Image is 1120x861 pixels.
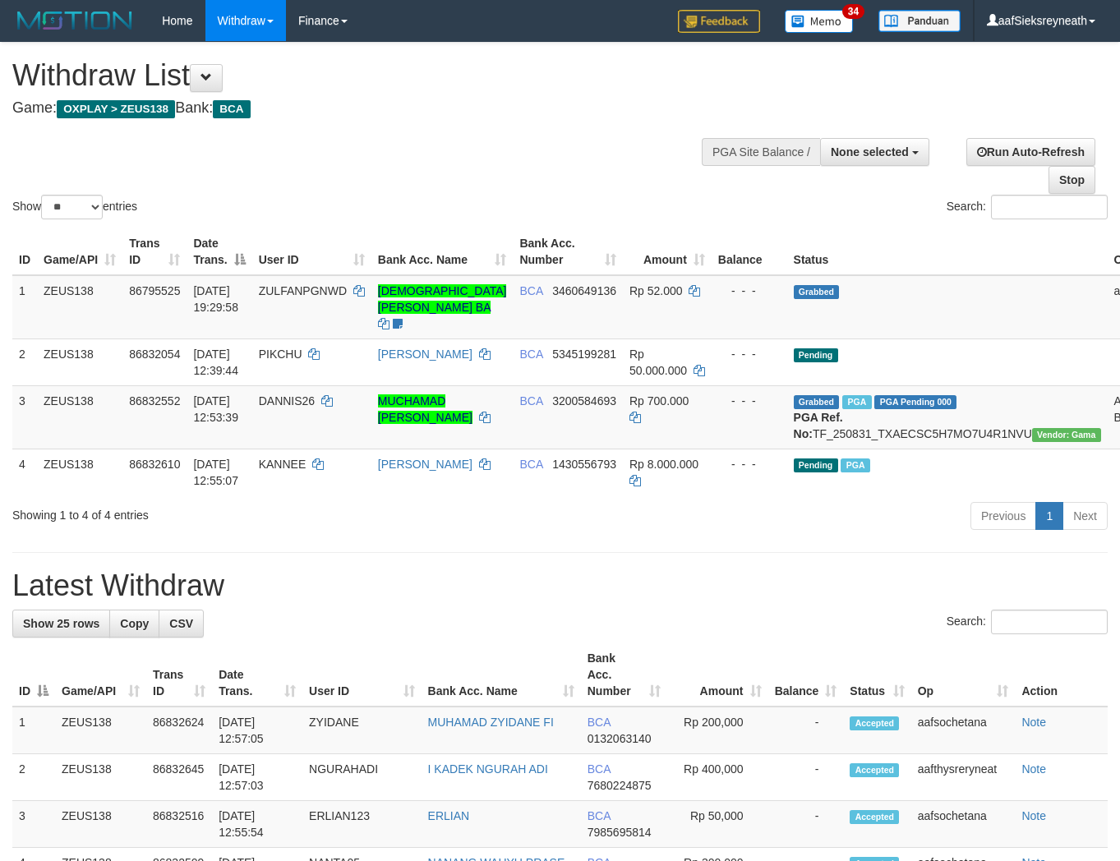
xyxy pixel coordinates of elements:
[129,284,180,297] span: 86795525
[55,801,146,848] td: ZEUS138
[146,643,212,707] th: Trans ID: activate to sort column ascending
[378,458,472,471] a: [PERSON_NAME]
[41,195,103,219] select: Showentries
[259,348,302,361] span: PIKCHU
[794,395,840,409] span: Grabbed
[588,809,611,822] span: BCA
[787,228,1108,275] th: Status
[718,393,781,409] div: - - -
[678,10,760,33] img: Feedback.jpg
[794,285,840,299] span: Grabbed
[1015,643,1108,707] th: Action
[768,801,844,848] td: -
[12,385,37,449] td: 3
[581,643,667,707] th: Bank Acc. Number: activate to sort column ascending
[302,801,422,848] td: ERLIAN123
[1049,166,1095,194] a: Stop
[259,394,315,407] span: DANNIS26
[718,346,781,362] div: - - -
[122,228,187,275] th: Trans ID: activate to sort column ascending
[629,394,689,407] span: Rp 700.000
[1035,502,1063,530] a: 1
[428,809,470,822] a: ERLIAN
[850,763,899,777] span: Accepted
[552,284,616,297] span: Copy 3460649136 to clipboard
[146,707,212,754] td: 86832624
[57,100,175,118] span: OXPLAY > ZEUS138
[37,385,122,449] td: ZEUS138
[12,643,55,707] th: ID: activate to sort column descending
[588,779,652,792] span: Copy 7680224875 to clipboard
[718,283,781,299] div: - - -
[629,348,687,377] span: Rp 50.000.000
[911,754,1016,801] td: aafthysreryneat
[187,228,251,275] th: Date Trans.: activate to sort column descending
[55,754,146,801] td: ZEUS138
[911,801,1016,848] td: aafsochetana
[193,348,238,377] span: [DATE] 12:39:44
[588,762,611,776] span: BCA
[787,385,1108,449] td: TF_250831_TXAECSC5H7MO7U4R1NVU
[1021,716,1046,729] a: Note
[667,643,768,707] th: Amount: activate to sort column ascending
[37,449,122,495] td: ZEUS138
[588,716,611,729] span: BCA
[1021,809,1046,822] a: Note
[991,610,1108,634] input: Search:
[12,610,110,638] a: Show 25 rows
[212,754,302,801] td: [DATE] 12:57:03
[129,348,180,361] span: 86832054
[966,138,1095,166] a: Run Auto-Refresh
[12,338,37,385] td: 2
[428,762,548,776] a: I KADEK NGURAH ADI
[193,284,238,314] span: [DATE] 19:29:58
[702,138,820,166] div: PGA Site Balance /
[552,394,616,407] span: Copy 3200584693 to clipboard
[302,643,422,707] th: User ID: activate to sort column ascending
[712,228,787,275] th: Balance
[519,458,542,471] span: BCA
[146,754,212,801] td: 86832645
[850,810,899,824] span: Accepted
[513,228,623,275] th: Bank Acc. Number: activate to sort column ascending
[212,643,302,707] th: Date Trans.: activate to sort column ascending
[193,394,238,424] span: [DATE] 12:53:39
[12,195,137,219] label: Show entries
[12,275,37,339] td: 1
[371,228,514,275] th: Bank Acc. Name: activate to sort column ascending
[378,348,472,361] a: [PERSON_NAME]
[129,394,180,407] span: 86832552
[12,500,454,523] div: Showing 1 to 4 of 4 entries
[120,617,149,630] span: Copy
[129,458,180,471] span: 86832610
[55,707,146,754] td: ZEUS138
[768,707,844,754] td: -
[831,145,909,159] span: None selected
[12,754,55,801] td: 2
[519,348,542,361] span: BCA
[841,458,869,472] span: Marked by aafnoeunsreypich
[146,801,212,848] td: 86832516
[12,228,37,275] th: ID
[428,716,554,729] a: MUHAMAD ZYIDANE FI
[1032,428,1101,442] span: Vendor URL: https://trx31.1velocity.biz
[947,195,1108,219] label: Search:
[991,195,1108,219] input: Search:
[212,801,302,848] td: [DATE] 12:55:54
[667,707,768,754] td: Rp 200,000
[843,643,910,707] th: Status: activate to sort column ascending
[842,4,864,19] span: 34
[37,275,122,339] td: ZEUS138
[12,449,37,495] td: 4
[623,228,712,275] th: Amount: activate to sort column ascending
[588,732,652,745] span: Copy 0132063140 to clipboard
[785,10,854,33] img: Button%20Memo.svg
[768,754,844,801] td: -
[378,284,507,314] a: [DEMOGRAPHIC_DATA][PERSON_NAME] BA
[252,228,371,275] th: User ID: activate to sort column ascending
[23,617,99,630] span: Show 25 rows
[519,394,542,407] span: BCA
[55,643,146,707] th: Game/API: activate to sort column ascending
[422,643,581,707] th: Bank Acc. Name: activate to sort column ascending
[302,707,422,754] td: ZYIDANE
